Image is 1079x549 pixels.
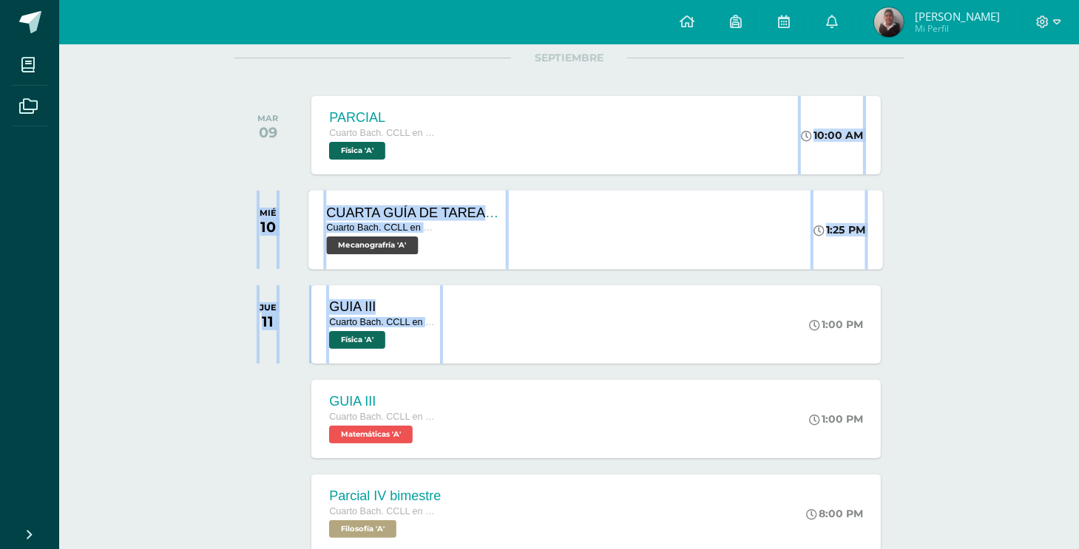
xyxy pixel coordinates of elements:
[814,223,866,236] div: 1:25 PM
[329,142,385,160] span: Física 'A'
[329,128,440,138] span: Cuarto Bach. CCLL en Computación
[806,507,863,520] div: 8:00 PM
[329,488,441,504] div: Parcial IV bimestre
[329,394,440,409] div: GUIA III
[915,22,1000,35] span: Mi Perfil
[260,313,277,330] div: 11
[260,208,277,218] div: MIÉ
[809,412,863,426] div: 1:00 PM
[257,113,278,123] div: MAR
[329,110,440,126] div: PARCIAL
[874,7,904,37] img: 95e8df9df0499c074809bbf275a7bdbb.png
[257,123,278,141] div: 09
[260,302,277,313] div: JUE
[329,426,413,443] span: Matemáticas 'A'
[915,9,1000,24] span: [PERSON_NAME]
[329,412,440,422] span: Cuarto Bach. CCLL en Computación
[329,299,440,315] div: GUIA III
[329,331,385,349] span: Física 'A'
[809,318,863,331] div: 1:00 PM
[327,236,419,254] span: Mecanografría 'A'
[327,205,506,220] div: CUARTA GUÍA DE TAREAS DEL CUARTO BIMESTRE
[329,520,396,538] span: Filosofía 'A'
[260,218,277,236] div: 10
[511,51,627,64] span: SEPTIEMBRE
[327,222,439,233] span: Cuarto Bach. CCLL en Computación
[801,129,863,142] div: 10:00 AM
[329,317,440,327] span: Cuarto Bach. CCLL en Computación
[329,506,440,516] span: Cuarto Bach. CCLL en Computación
